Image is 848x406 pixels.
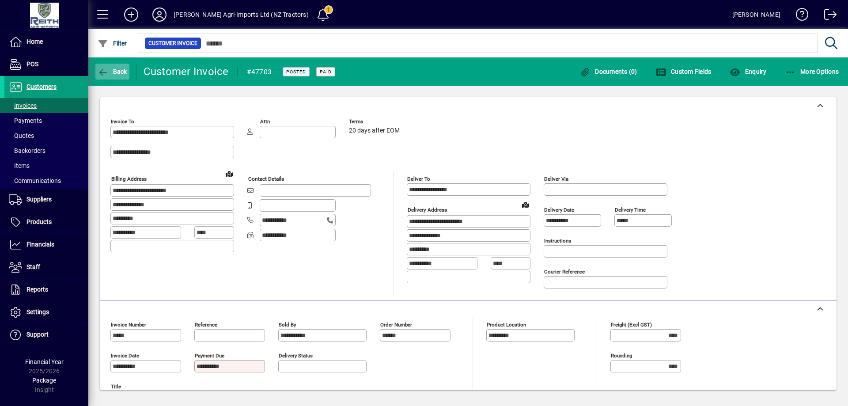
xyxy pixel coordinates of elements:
button: More Options [783,64,841,80]
mat-label: Title [111,383,121,390]
mat-label: Reference [195,322,217,328]
span: Customers [26,83,57,90]
span: Reports [26,286,48,293]
span: Documents (0) [580,68,637,75]
span: More Options [785,68,839,75]
mat-label: Invoice number [111,322,146,328]
button: Documents (0) [578,64,640,80]
mat-label: Instructions [544,238,571,244]
span: Products [26,218,52,225]
a: Support [4,324,88,346]
span: Support [26,331,49,338]
button: Add [117,7,145,23]
span: Custom Fields [656,68,712,75]
mat-label: Product location [487,322,526,328]
button: Profile [145,7,174,23]
span: Staff [26,263,40,270]
a: View on map [519,197,533,212]
span: Terms [349,119,402,125]
a: Payments [4,113,88,128]
span: Suppliers [26,196,52,203]
span: POS [26,61,38,68]
mat-label: Invoice date [111,353,139,359]
span: Enquiry [730,68,766,75]
a: Financials [4,234,88,256]
span: 20 days after EOM [349,127,400,134]
span: Settings [26,308,49,315]
mat-label: Freight (excl GST) [611,322,652,328]
a: View on map [222,167,236,181]
mat-label: Sold by [279,322,296,328]
a: Invoices [4,98,88,113]
mat-label: Delivery time [615,207,646,213]
a: Knowledge Base [789,2,809,30]
button: Enquiry [727,64,768,80]
span: Payments [9,117,42,124]
mat-label: Payment due [195,353,224,359]
mat-label: Deliver To [407,176,430,182]
span: Paid [320,69,332,75]
mat-label: Delivery date [544,207,574,213]
a: Quotes [4,128,88,143]
mat-label: Invoice To [111,118,134,125]
a: Reports [4,279,88,301]
span: Communications [9,177,61,184]
span: Invoices [9,102,37,109]
div: [PERSON_NAME] Agri-Imports Ltd (NZ Tractors) [174,8,309,22]
button: Back [95,64,129,80]
span: Items [9,162,30,169]
mat-label: Deliver via [544,176,568,182]
span: Financial Year [25,358,64,365]
a: Backorders [4,143,88,158]
div: [PERSON_NAME] [732,8,780,22]
div: #47703 [247,65,272,79]
mat-label: Order number [380,322,412,328]
div: Customer Invoice [144,65,229,79]
span: Posted [286,69,306,75]
a: Logout [818,2,837,30]
a: Communications [4,173,88,188]
span: Package [32,377,56,384]
a: Home [4,31,88,53]
span: Filter [98,40,127,47]
span: Customer Invoice [148,39,197,48]
a: Items [4,158,88,173]
a: Suppliers [4,189,88,211]
span: Back [98,68,127,75]
mat-label: Delivery status [279,353,313,359]
a: POS [4,53,88,76]
button: Filter [95,35,129,51]
span: Home [26,38,43,45]
mat-label: Courier Reference [544,269,585,275]
a: Products [4,211,88,233]
span: Backorders [9,147,45,154]
a: Staff [4,256,88,278]
a: Settings [4,301,88,323]
button: Custom Fields [654,64,714,80]
mat-label: Attn [260,118,270,125]
span: Quotes [9,132,34,139]
span: Financials [26,241,54,248]
app-page-header-button: Back [88,64,137,80]
mat-label: Rounding [611,353,632,359]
